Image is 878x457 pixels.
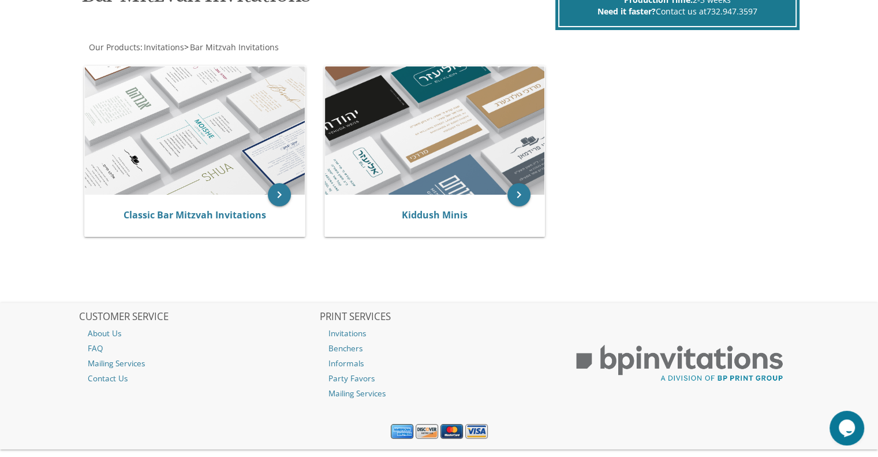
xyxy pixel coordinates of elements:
[320,371,559,386] a: Party Favors
[190,42,279,53] span: Bar Mitzvah Invitations
[320,326,559,341] a: Invitations
[79,341,318,356] a: FAQ
[402,209,468,221] a: Kiddush Minis
[597,6,656,17] span: Need it faster?
[79,326,318,341] a: About Us
[88,42,140,53] a: Our Products
[560,335,799,392] img: BP Print Group
[268,183,291,206] a: keyboard_arrow_right
[189,42,279,53] a: Bar Mitzvah Invitations
[124,209,266,221] a: Classic Bar Mitzvah Invitations
[507,183,530,206] a: keyboard_arrow_right
[320,356,559,371] a: Informals
[85,66,305,195] img: Classic Bar Mitzvah Invitations
[440,424,463,439] img: MasterCard
[79,356,318,371] a: Mailing Services
[184,42,279,53] span: >
[325,66,545,195] img: Kiddush Minis
[830,411,866,445] iframe: chat widget
[465,424,488,439] img: Visa
[144,42,184,53] span: Invitations
[416,424,438,439] img: Discover
[79,42,439,53] div: :
[320,386,559,401] a: Mailing Services
[707,6,757,17] a: 732.947.3597
[320,311,559,323] h2: PRINT SERVICES
[320,341,559,356] a: Benchers
[391,424,413,439] img: American Express
[79,371,318,386] a: Contact Us
[143,42,184,53] a: Invitations
[79,311,318,323] h2: CUSTOMER SERVICE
